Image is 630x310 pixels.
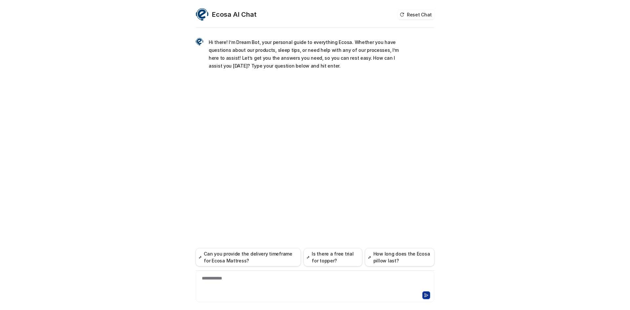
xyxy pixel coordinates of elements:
[196,8,209,21] img: Widget
[209,38,401,70] p: Hi there! I’m Dream Bot, your personal guide to everything Ecosa. Whether you have questions abou...
[196,248,301,266] button: Can you provide the delivery timeframe for Ecosa Mattress?
[398,10,434,19] button: Reset Chat
[196,38,203,46] img: Widget
[365,248,434,266] button: How long does the Ecosa pillow last?
[304,248,362,266] button: Is there a free trial for topper?
[212,10,257,19] h2: Ecosa AI Chat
